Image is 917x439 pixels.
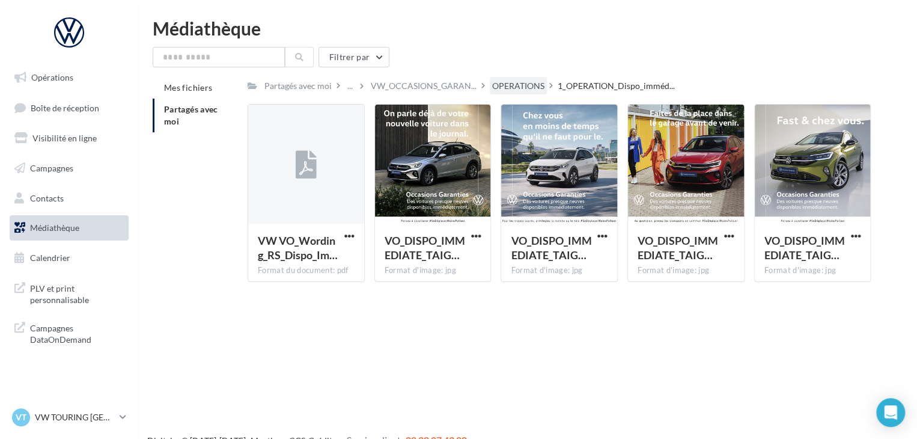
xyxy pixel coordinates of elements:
[30,163,73,173] span: Campagnes
[876,398,905,427] div: Open Intercom Messenger
[385,265,481,276] div: Format d'image: jpg
[16,411,26,423] span: VT
[31,102,99,112] span: Boîte de réception
[264,80,332,92] div: Partagés avec moi
[7,215,131,241] a: Médiathèque
[318,47,389,67] button: Filtrer par
[7,245,131,271] a: Calendrier
[7,315,131,351] a: Campagnes DataOnDemand
[7,126,131,151] a: Visibilité en ligne
[164,104,218,126] span: Partagés avec moi
[164,82,212,93] span: Mes fichiers
[7,275,131,311] a: PLV et print personnalisable
[30,223,79,233] span: Médiathèque
[30,192,64,203] span: Contacts
[7,186,131,211] a: Contacts
[345,78,355,94] div: ...
[638,265,734,276] div: Format d'image: jpg
[35,411,115,423] p: VW TOURING [GEOGRAPHIC_DATA]
[7,95,131,121] a: Boîte de réception
[30,253,70,263] span: Calendrier
[511,234,591,262] span: VO_DISPO_IMMEDIATE_TAIGO_blanche_JUILL24_CARRE
[7,65,131,90] a: Opérations
[511,265,608,276] div: Format d'image: jpg
[558,80,675,92] span: 1_OPERATION_Dispo_imméd...
[30,320,124,346] span: Campagnes DataOnDemand
[32,133,97,143] span: Visibilité en ligne
[385,234,465,262] span: VO_DISPO_IMMEDIATE_TAIGO_grise_JUILL24_CARRE
[492,80,544,92] div: OPERATIONS
[30,280,124,306] span: PLV et print personnalisable
[153,19,903,37] div: Médiathèque
[258,265,355,276] div: Format du document: pdf
[764,234,845,262] span: VO_DISPO_IMMEDIATE_TAIGO_olive_JUILL24_CARRE
[10,406,129,429] a: VT VW TOURING [GEOGRAPHIC_DATA]
[638,234,718,262] span: VO_DISPO_IMMEDIATE_TAIGO_rouge_CARRE
[7,156,131,181] a: Campagnes
[371,80,477,92] span: VW_OCCASIONS_GARAN...
[764,265,861,276] div: Format d'image: jpg
[31,72,73,82] span: Opérations
[258,234,338,262] span: VW VO_Wording_RS_Dispo_Immediate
